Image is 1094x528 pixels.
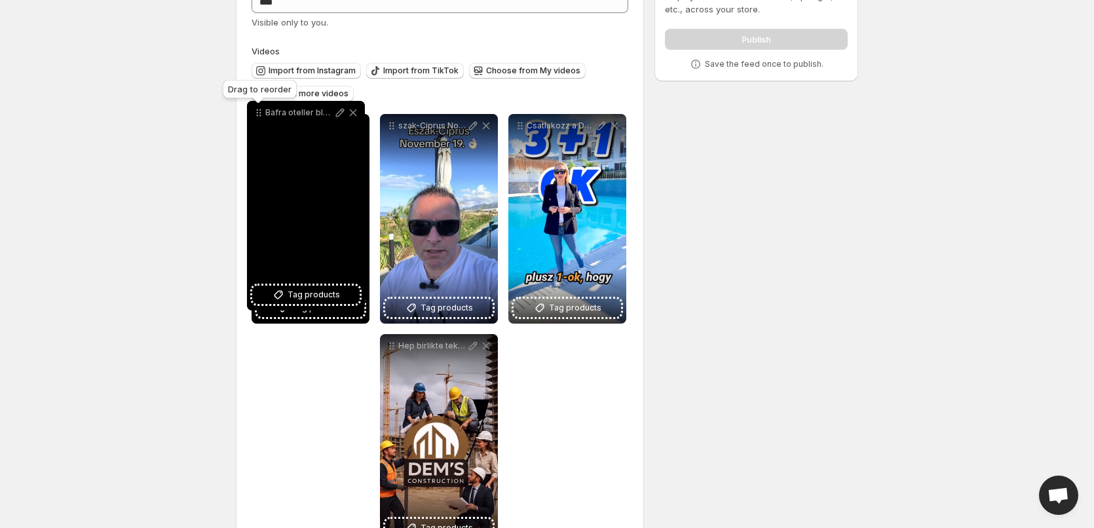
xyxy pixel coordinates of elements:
[247,101,365,311] div: Bafra oteller blgesinde Kbrsta ilk ve tek olan yepyeni bir konsepti sizlerle buluturuyoruz Detayl...
[514,299,621,317] button: Tag products
[288,288,340,301] span: Tag products
[421,301,473,314] span: Tag products
[252,286,360,304] button: Tag products
[366,63,464,79] button: Import from TikTok
[398,121,466,131] p: szak-Ciprus Nobemberben wwwdream-homehupagesciprus [GEOGRAPHIC_DATA] [GEOGRAPHIC_DATA] northcypru...
[383,66,459,76] span: Import from TikTok
[1039,476,1078,515] div: Open chat
[469,63,586,79] button: Choose from My videos
[486,66,580,76] span: Choose from My videos
[380,114,498,324] div: szak-Ciprus Nobemberben wwwdream-homehupagesciprus [GEOGRAPHIC_DATA] [GEOGRAPHIC_DATA] northcypru...
[252,63,361,79] button: Import from Instagram
[508,114,626,324] div: Csatlakozz a DREAM HOME Kecskemt csapathoz Szenvedlyed az ingatlanok vilga Itt nemcsak egy llst k...
[385,299,493,317] button: Tag products
[398,341,466,351] p: Hep birlikte tek bir ama iin 90 539 140 70 31 infodemsconstructionnet
[705,59,823,69] p: Save the feed once to publish.
[252,86,354,102] button: Upload more videos
[252,17,328,28] span: Visible only to you.
[252,46,280,56] span: Videos
[527,121,595,131] p: Csatlakozz a DREAM HOME Kecskemt csapathoz Szenvedlyed az ingatlanok vilga Itt nemcsak egy llst k...
[269,66,356,76] span: Import from Instagram
[269,88,349,99] span: Upload more videos
[265,107,333,118] p: Bafra oteller blgesinde Kbrsta ilk ve tek olan yepyeni bir konsepti sizlerle buluturuyoruz Detayl...
[549,301,601,314] span: Tag products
